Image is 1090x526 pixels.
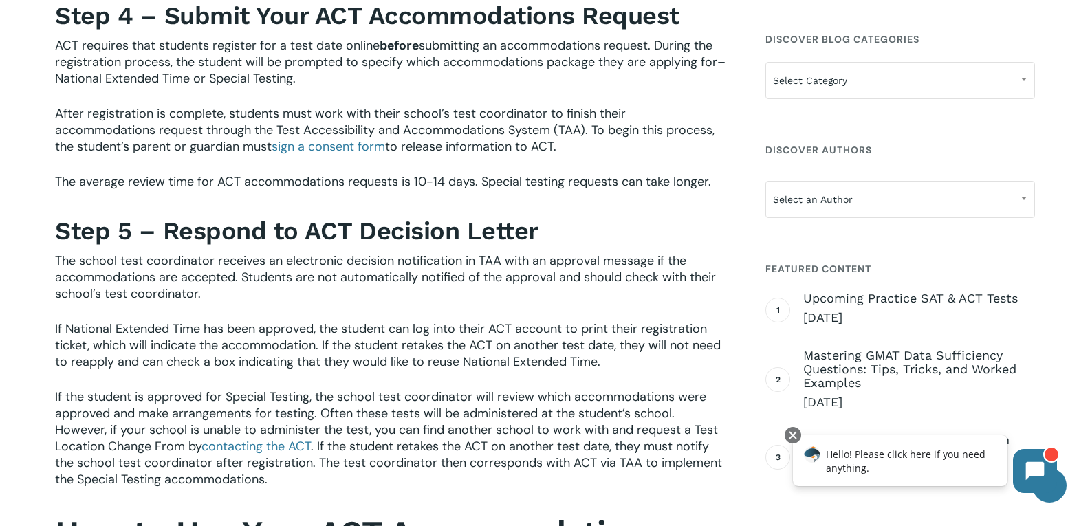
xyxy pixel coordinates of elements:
[55,37,380,54] span: ACT requires that students register for a test date online
[765,62,1035,99] span: Select Category
[55,173,711,190] span: The average review time for ACT accommodations requests is 10-14 days. Special testing requests c...
[803,349,1035,390] span: Mastering GMAT Data Sufficiency Questions: Tips, Tricks, and Worked Examples
[201,438,311,454] a: contacting the ACT
[55,438,722,487] span: . If the student retakes the ACT on another test date, they must notify the school test coordinat...
[765,138,1035,162] h4: Discover Authors
[803,349,1035,410] a: Mastering GMAT Data Sufficiency Questions: Tips, Tricks, and Worked Examples [DATE]
[778,424,1071,507] iframe: Chatbot
[765,27,1035,52] h4: Discover Blog Categories
[803,292,1035,326] a: Upcoming Practice SAT & ACT Tests [DATE]
[803,292,1035,305] span: Upcoming Practice SAT & ACT Tests
[55,1,679,30] b: Step 4 – Submit Your ACT Accommodations Request
[765,256,1035,281] h4: Featured Content
[766,185,1034,214] span: Select an Author
[55,105,715,155] span: After registration is complete, students must work with their school’s test coordinator to finish...
[272,138,385,155] a: sign a consent form
[55,37,726,87] span: submitting an accommodations request. During the registration process, the student will be prompt...
[765,181,1035,218] span: Select an Author
[55,252,716,302] span: The school test coordinator receives an electronic decision notification in TAA with an approval ...
[766,66,1034,95] span: Select Category
[380,38,419,52] b: before
[385,138,556,155] span: to release information to ACT.
[55,388,718,454] span: If the student is approved for Special Testing, the school test coordinator will review which acc...
[55,217,538,245] b: Step 5 – Respond to ACT Decision Letter
[803,309,1035,326] span: [DATE]
[55,320,721,370] span: If National Extended Time has been approved, the student can log into their ACT account to print ...
[803,394,1035,410] span: [DATE]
